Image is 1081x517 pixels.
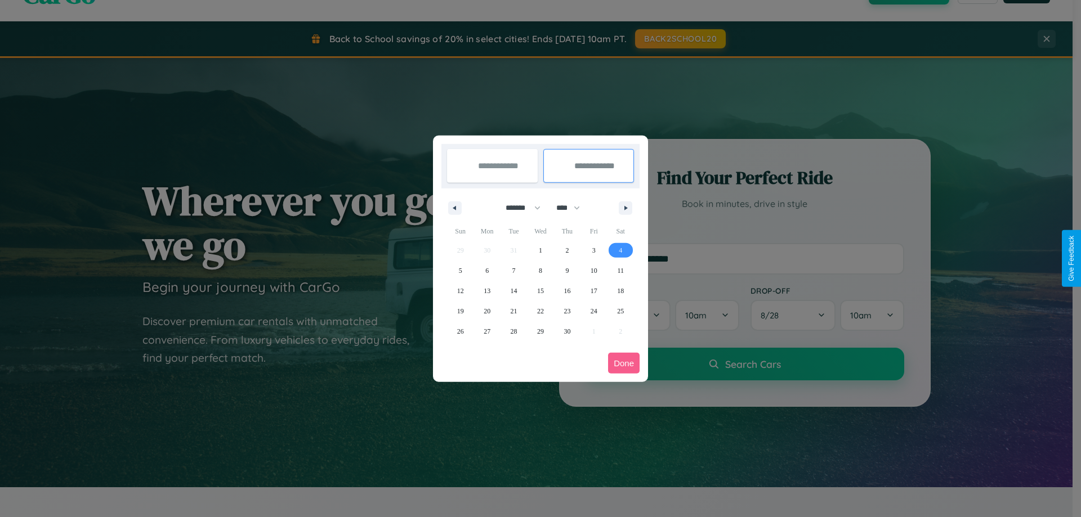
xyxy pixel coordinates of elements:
[527,281,553,301] button: 15
[484,281,490,301] span: 13
[459,260,462,281] span: 5
[617,260,624,281] span: 11
[501,281,527,301] button: 14
[447,222,474,240] span: Sun
[607,260,634,281] button: 11
[447,260,474,281] button: 5
[580,260,607,281] button: 10
[501,321,527,341] button: 28
[608,353,640,374] button: Done
[591,301,597,321] span: 24
[501,301,527,321] button: 21
[607,222,634,240] span: Sat
[527,260,553,281] button: 8
[607,240,634,260] button: 4
[527,222,553,240] span: Wed
[564,321,570,341] span: 30
[580,281,607,301] button: 17
[474,222,500,240] span: Mon
[537,321,544,341] span: 29
[565,240,569,260] span: 2
[617,281,624,301] span: 18
[564,301,570,321] span: 23
[457,321,464,341] span: 26
[539,240,542,260] span: 1
[539,260,542,281] span: 8
[580,222,607,240] span: Fri
[457,281,464,301] span: 12
[512,260,516,281] span: 7
[607,281,634,301] button: 18
[511,281,517,301] span: 14
[607,301,634,321] button: 25
[591,281,597,301] span: 17
[580,240,607,260] button: 3
[537,281,544,301] span: 15
[619,240,622,260] span: 4
[474,260,500,281] button: 6
[484,301,490,321] span: 20
[527,301,553,321] button: 22
[474,301,500,321] button: 20
[617,301,624,321] span: 25
[447,281,474,301] button: 12
[554,321,580,341] button: 30
[447,321,474,341] button: 26
[554,222,580,240] span: Thu
[1067,236,1075,281] div: Give Feedback
[554,281,580,301] button: 16
[591,260,597,281] span: 10
[457,301,464,321] span: 19
[485,260,489,281] span: 6
[554,301,580,321] button: 23
[565,260,569,281] span: 9
[484,321,490,341] span: 27
[537,301,544,321] span: 22
[554,260,580,281] button: 9
[527,240,553,260] button: 1
[511,301,517,321] span: 21
[474,281,500,301] button: 13
[501,222,527,240] span: Tue
[564,281,570,301] span: 16
[501,260,527,281] button: 7
[474,321,500,341] button: 27
[527,321,553,341] button: 29
[511,321,517,341] span: 28
[580,301,607,321] button: 24
[554,240,580,260] button: 2
[592,240,596,260] span: 3
[447,301,474,321] button: 19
